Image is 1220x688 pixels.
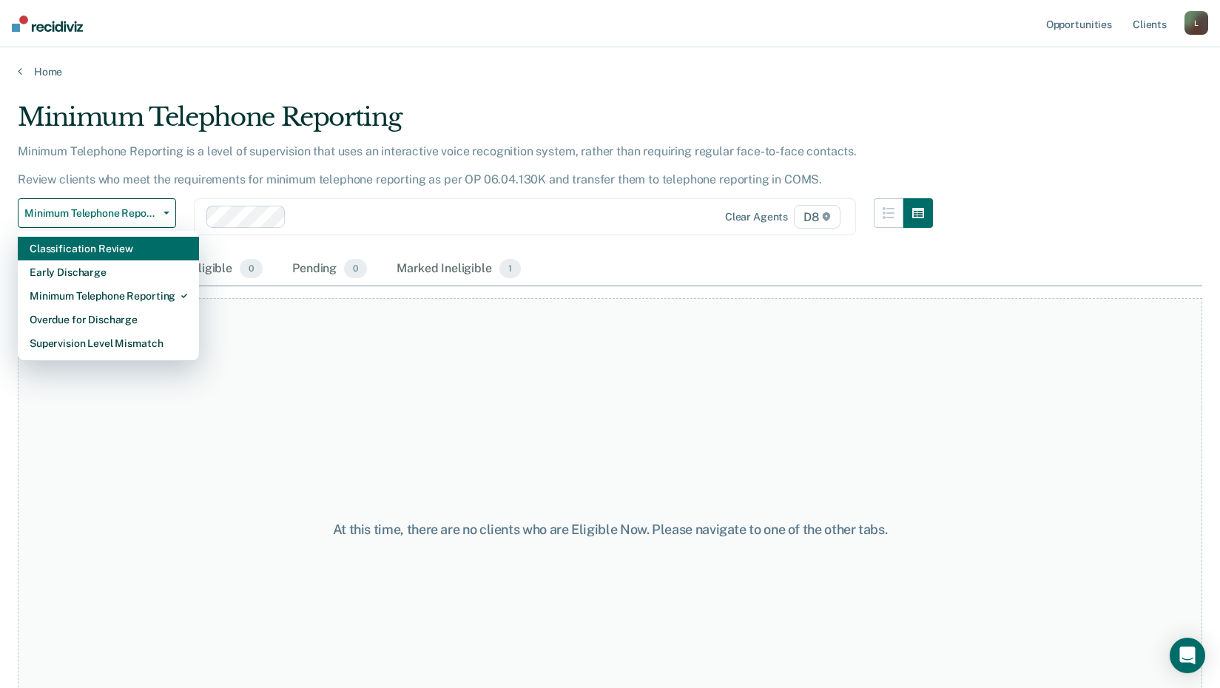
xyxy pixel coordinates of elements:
[30,260,187,284] div: Early Discharge
[725,211,788,223] div: Clear agents
[12,16,83,32] img: Recidiviz
[18,65,1202,78] a: Home
[30,308,187,331] div: Overdue for Discharge
[314,522,906,538] div: At this time, there are no clients who are Eligible Now. Please navigate to one of the other tabs.
[24,207,158,220] span: Minimum Telephone Reporting
[499,259,521,278] span: 1
[146,253,266,286] div: Almost Eligible0
[240,259,263,278] span: 0
[18,144,857,186] p: Minimum Telephone Reporting is a level of supervision that uses an interactive voice recognition ...
[18,102,933,144] div: Minimum Telephone Reporting
[1184,11,1208,35] button: L
[30,284,187,308] div: Minimum Telephone Reporting
[18,198,176,228] button: Minimum Telephone Reporting
[1170,638,1205,673] div: Open Intercom Messenger
[344,259,367,278] span: 0
[30,237,187,260] div: Classification Review
[794,205,840,229] span: D8
[394,253,524,286] div: Marked Ineligible1
[289,253,370,286] div: Pending0
[30,331,187,355] div: Supervision Level Mismatch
